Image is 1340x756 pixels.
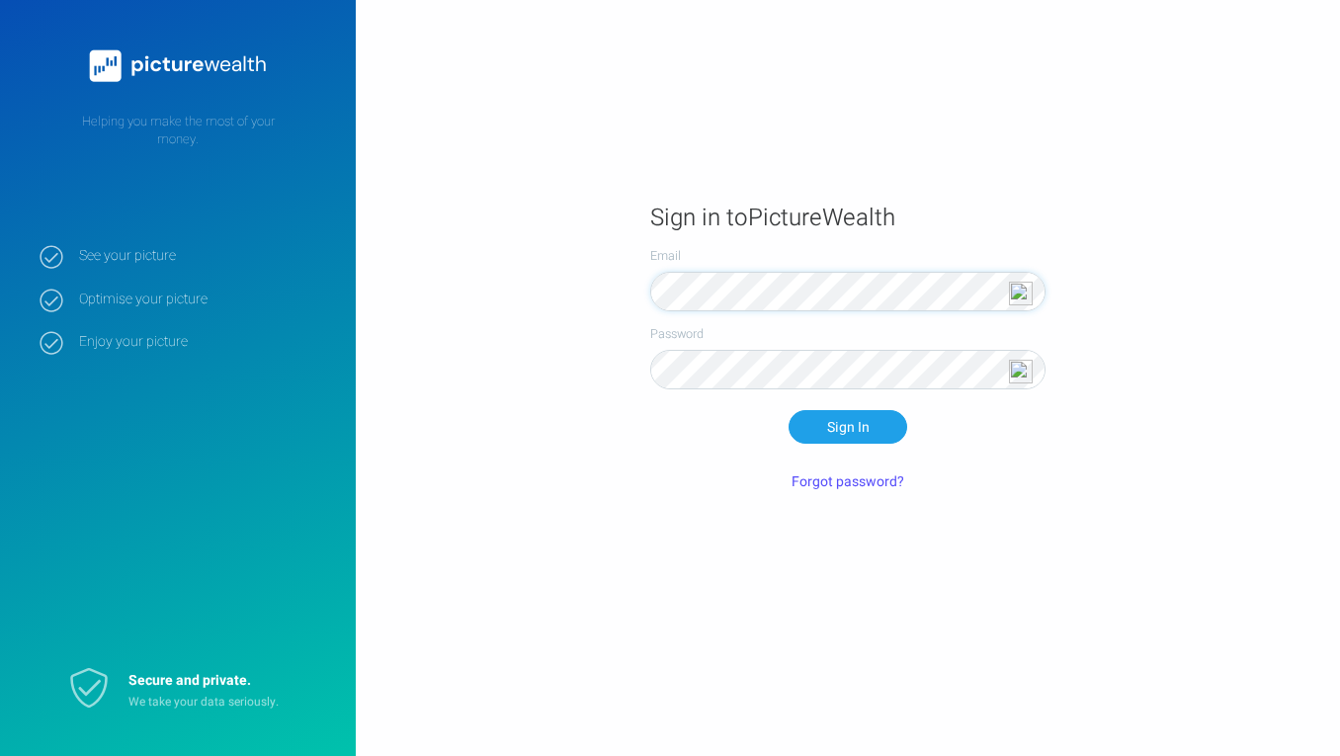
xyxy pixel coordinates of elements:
[79,291,326,308] strong: Optimise your picture
[650,203,1046,233] h1: Sign in to PictureWealth
[79,247,326,265] strong: See your picture
[780,464,916,498] button: Forgot password?
[40,113,316,148] p: Helping you make the most of your money.
[1009,360,1033,383] img: npw-badge-icon-locked.svg
[650,325,1046,343] label: Password
[650,247,1046,265] label: Email
[128,670,251,691] strong: Secure and private.
[789,410,907,444] button: Sign In
[79,40,277,93] img: PictureWealth
[1009,282,1033,305] img: npw-badge-icon-locked.svg
[79,333,326,351] strong: Enjoy your picture
[128,694,306,711] p: We take your data seriously.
